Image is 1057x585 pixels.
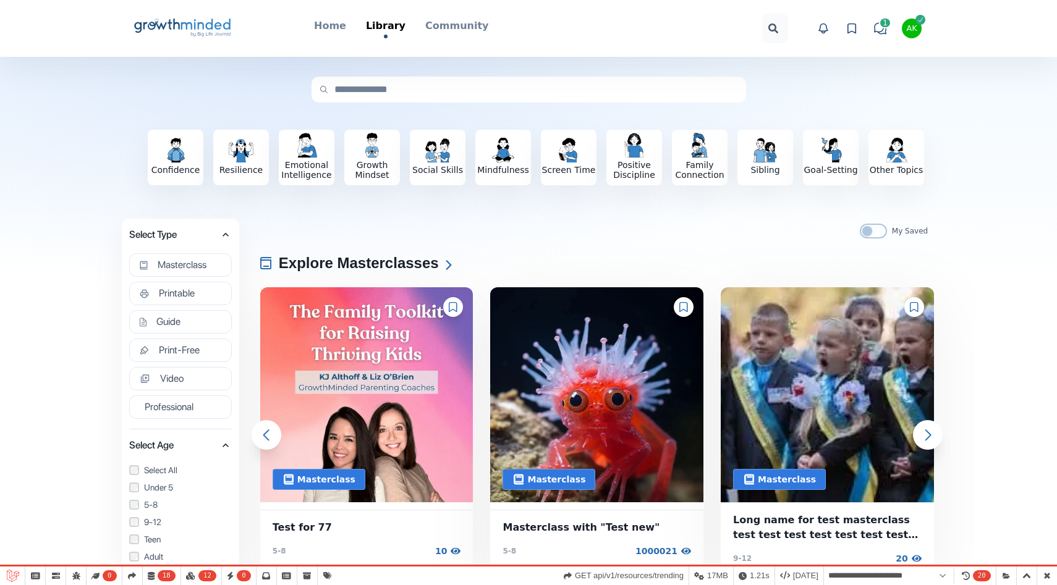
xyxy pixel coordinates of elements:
[425,19,488,33] p: Community
[160,372,184,385] span: Video
[344,130,400,185] button: Growth Mindset
[129,282,232,310] div: Select Type
[129,367,232,395] div: Select Type
[475,165,531,175] h3: Mindfulness
[158,570,176,581] span: 18
[279,130,334,185] button: Emotional Intelligence
[366,19,405,33] p: Library
[129,310,232,334] button: Guide
[129,437,219,454] span: Select Age
[159,287,195,300] span: Printable
[410,165,465,175] h3: Social Skills
[198,570,216,581] span: 12
[129,246,232,282] div: Select Type
[490,287,703,502] img: BLJ Resource
[129,533,232,545] label: Teen
[906,25,917,33] div: Anhelina Kravets
[294,133,319,158] img: Emotional Intelligence
[606,160,662,180] h3: Positive Discipline
[475,130,531,185] button: Mindfulness
[892,224,928,238] span: My Saved
[129,517,139,527] input: 9-12
[803,130,859,185] button: Goal-Setting
[721,287,934,502] img: BLJ Resource
[129,226,232,243] button: Select Type
[129,482,139,492] input: Under 5
[129,226,219,243] span: Select Type
[871,19,889,38] a: 1
[129,457,232,568] div: Select Age
[425,19,488,35] a: Community
[973,570,991,581] span: 20
[103,570,117,581] span: 0
[129,500,139,510] input: 5-8
[145,401,193,413] span: Professional
[129,282,232,305] button: Printable
[425,138,450,162] img: Social Skills
[213,130,269,185] button: Resilience
[279,160,334,180] h3: Emotional Intelligence
[435,545,447,558] p: 10
[159,344,200,356] span: Print-Free
[622,133,647,158] img: Positive Discipline
[491,138,516,162] img: Mindfulness
[129,481,232,494] label: Under 5
[758,473,816,486] p: Masterclass
[743,473,755,486] img: Icons11-1730282252.svg
[129,499,232,511] label: 5-8
[282,473,295,486] img: Icons11-1730282252.svg
[879,17,891,28] span: 1
[868,130,924,185] button: Other Topics
[229,138,253,162] img: Resilience
[129,310,232,339] div: Select Type
[410,130,465,185] button: Social Skills
[129,534,139,544] input: Teen
[297,473,355,486] p: Masterclass
[527,473,585,486] p: Masterclass
[129,339,232,362] button: Print-Free
[254,248,462,279] h2: Explore Masterclasses
[129,464,232,476] label: Select All
[360,133,384,158] img: Growth Mindset
[884,138,909,162] img: Other Topics
[896,552,907,565] p: 20
[129,339,232,367] div: Select Type
[129,395,232,424] div: Select Type
[721,502,934,580] a: Long name for test masterclass test test test test test test test test test test test test test t...
[512,473,525,486] img: Icons11-1730282252.svg
[260,287,473,502] img: BLJ Resource
[490,510,703,573] a: Masterclass with "Test new"5-8
[556,138,581,162] img: Screen Time
[129,395,232,419] button: Professional
[314,19,346,33] p: Home
[129,437,232,454] button: Select Age
[606,130,662,185] button: Positive Discipline
[237,570,251,581] span: 0
[273,545,286,557] p: 5-8
[733,513,922,542] span: Long name for test masterclass test test test test test test test test test test test test test t...
[129,550,232,563] label: Adult
[672,160,728,180] h3: Family Connection
[635,545,677,558] p: 1000021
[733,553,752,564] p: 9-12
[148,130,203,185] button: Confidence
[260,510,473,573] a: Test for 775-8
[129,552,139,562] input: Adult
[158,259,206,271] span: Masterclass
[818,138,843,162] img: Goal-Setting
[803,165,859,175] h3: Goal-Setting
[868,165,924,175] h3: Other Topics
[672,130,728,185] button: Family Connection
[314,19,346,35] a: Home
[273,520,461,535] span: Test for 77
[687,133,712,158] img: Family Connection
[129,367,232,390] button: Video
[503,545,516,557] p: 5-8
[163,138,188,162] img: Confidence
[213,165,269,175] h3: Resilience
[156,316,180,328] span: Guide
[737,165,793,175] h3: Sibling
